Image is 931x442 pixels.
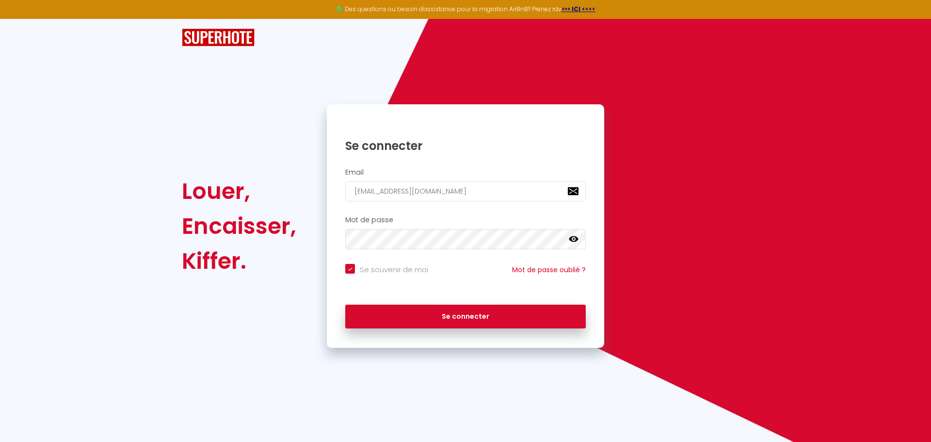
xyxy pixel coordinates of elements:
div: Kiffer. [182,244,296,278]
a: >>> ICI <<<< [562,5,595,13]
button: Se connecter [345,305,586,329]
h2: Mot de passe [345,216,586,224]
h2: Email [345,168,586,177]
div: Encaisser, [182,209,296,244]
img: SuperHote logo [182,29,255,47]
a: Mot de passe oublié ? [512,265,586,275]
h1: Se connecter [345,138,586,153]
input: Ton Email [345,181,586,201]
div: Louer, [182,174,296,209]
